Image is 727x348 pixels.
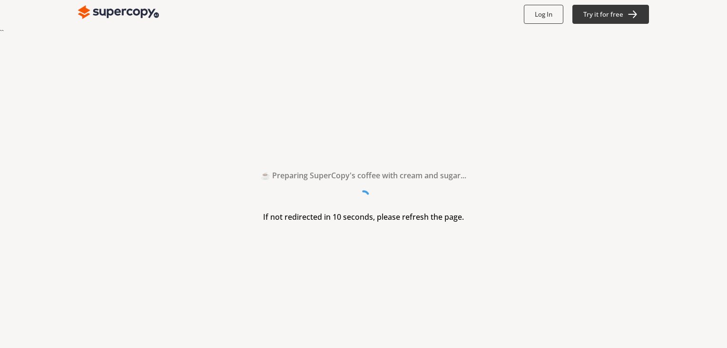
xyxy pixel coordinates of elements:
[261,168,466,183] h2: ☕ Preparing SuperCopy's coffee with cream and sugar...
[572,5,649,24] button: Try it for free
[78,3,159,22] img: Close
[263,210,464,224] h3: If not redirected in 10 seconds, please refresh the page.
[524,5,563,24] button: Log In
[583,10,623,19] b: Try it for free
[535,10,552,19] b: Log In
